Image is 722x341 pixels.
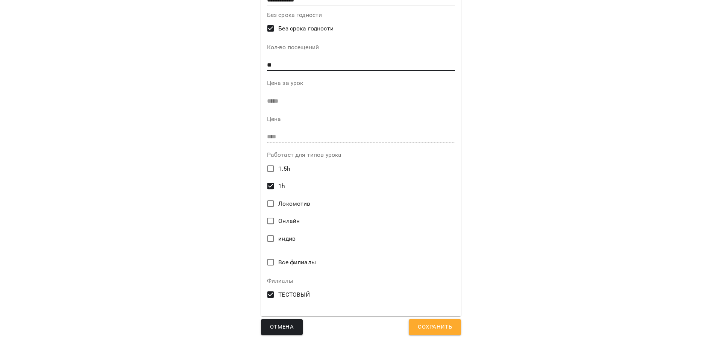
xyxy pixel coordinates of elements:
label: Цена за урок [267,80,455,86]
span: ТЕСТОВЫЙ [278,291,310,298]
span: Локомотив [278,199,310,208]
span: 1h [278,182,285,191]
label: Кол-во посещений [267,44,455,50]
span: Все филиалы [278,258,316,267]
span: Сохранить [418,322,452,332]
button: Сохранить [409,319,461,335]
label: Без срока годности [267,12,455,18]
span: Без срока годности [278,24,334,33]
span: 1.5h [278,164,290,173]
label: Работает для типов урока [267,152,455,158]
button: Отмена [261,319,303,335]
span: Онлайн [278,217,300,226]
label: Цена [267,116,455,122]
span: индив [278,234,296,243]
span: Отмена [270,322,294,332]
label: Филиалы [267,278,455,284]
